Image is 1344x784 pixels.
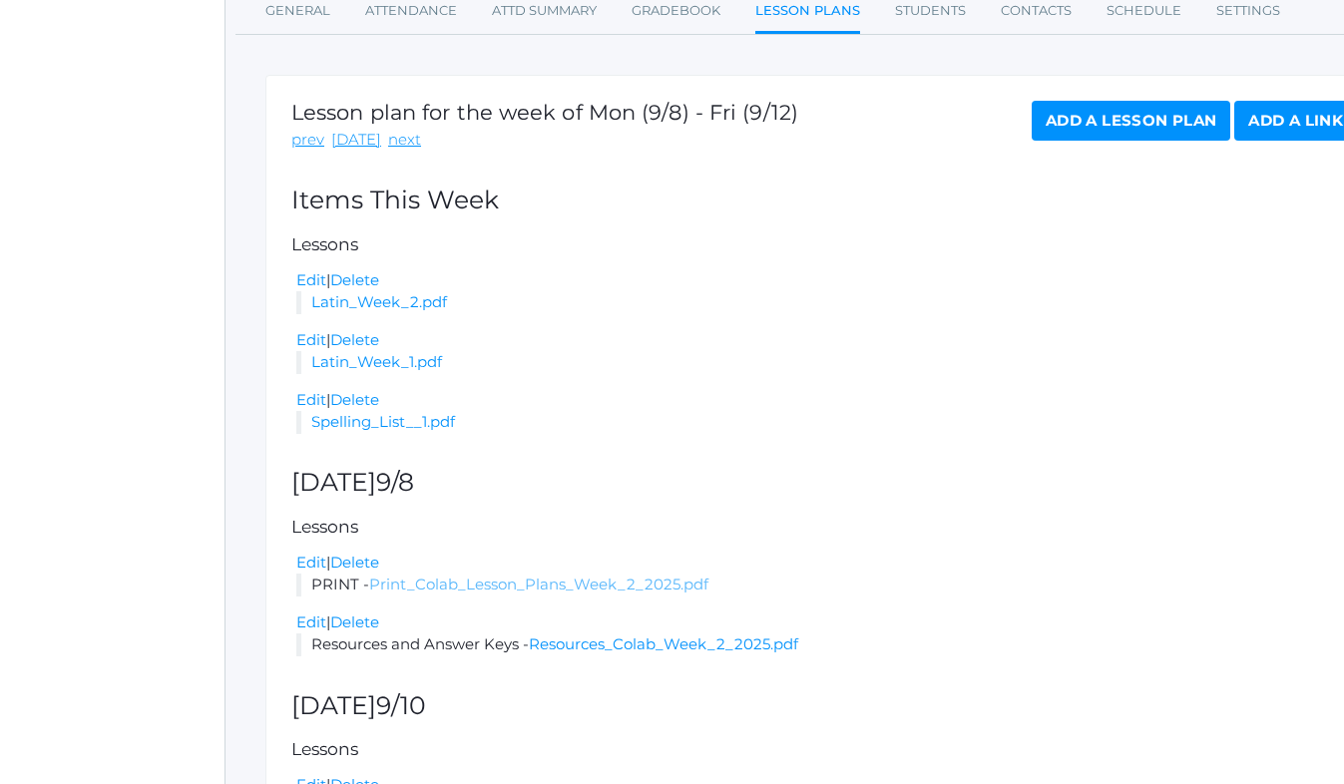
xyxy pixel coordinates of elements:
a: prev [291,129,324,152]
span: 9/8 [376,467,414,497]
a: Delete [330,390,379,409]
a: Resources_Colab_Week_2_2025.pdf [529,634,798,653]
a: Edit [296,390,326,409]
a: Add a Lesson Plan [1032,101,1230,141]
a: Latin_Week_2.pdf [311,292,447,311]
a: Delete [330,330,379,349]
a: Edit [296,612,326,631]
a: Edit [296,270,326,289]
a: Print_Colab_Lesson_Plans_Week_2_2025.pdf [369,575,708,593]
a: [DATE] [331,129,381,152]
a: next [388,129,421,152]
a: Latin_Week_1.pdf [311,352,442,371]
h1: Lesson plan for the week of Mon (9/8) - Fri (9/12) [291,101,798,124]
a: Delete [330,612,379,631]
a: Edit [296,553,326,572]
a: Spelling_List__1.pdf [311,412,455,431]
a: Delete [330,553,379,572]
a: Edit [296,330,326,349]
span: 9/10 [376,690,426,720]
a: Delete [330,270,379,289]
